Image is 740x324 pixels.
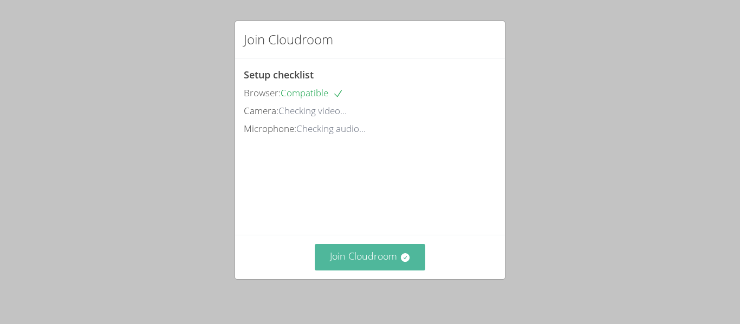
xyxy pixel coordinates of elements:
[281,87,343,99] span: Compatible
[278,104,347,117] span: Checking video...
[315,244,426,270] button: Join Cloudroom
[244,68,314,81] span: Setup checklist
[244,122,296,135] span: Microphone:
[244,104,278,117] span: Camera:
[244,30,333,49] h2: Join Cloudroom
[296,122,366,135] span: Checking audio...
[244,87,281,99] span: Browser:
